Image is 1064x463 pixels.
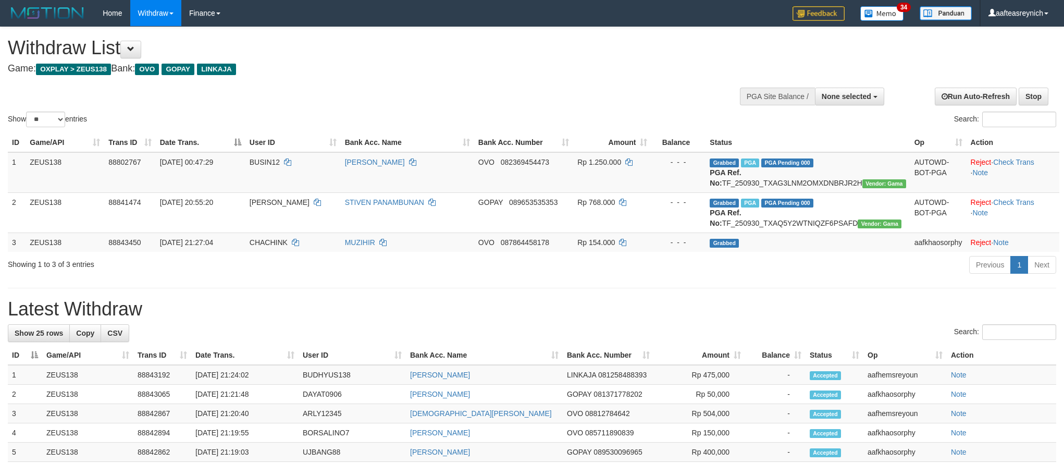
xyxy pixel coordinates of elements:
span: None selected [822,92,871,101]
td: ZEUS138 [42,443,133,462]
td: 3 [8,404,42,423]
td: Rp 150,000 [654,423,745,443]
span: BUSIN12 [250,158,280,166]
th: User ID: activate to sort column ascending [299,346,406,365]
td: ZEUS138 [26,233,104,252]
select: Showentries [26,112,65,127]
td: TF_250930_TXAQ5Y2WTNIQZF6PSAFD [706,192,910,233]
a: Reject [971,158,992,166]
label: Search: [954,112,1056,127]
a: Previous [969,256,1011,274]
span: [PERSON_NAME] [250,198,310,206]
td: aafkhaosorphy [863,385,947,404]
span: Vendor URL: https://trx31.1velocity.biz [858,220,901,228]
label: Search: [954,324,1056,340]
td: aafkhaosorphy [863,423,947,443]
th: Balance [651,133,706,152]
th: Status [706,133,910,152]
b: PGA Ref. No: [710,168,741,187]
td: BUDHYUS138 [299,365,406,385]
td: AUTOWD-BOT-PGA [910,192,967,233]
td: BORSALINO7 [299,423,406,443]
span: Vendor URL: https://trx31.1velocity.biz [862,179,906,188]
img: panduan.png [920,6,972,20]
span: OVO [567,409,583,418]
span: [DATE] 20:55:20 [160,198,213,206]
a: Note [951,409,967,418]
a: Stop [1019,88,1048,105]
span: Marked by aafsreyleap [741,159,759,167]
input: Search: [982,324,1056,340]
th: Op: activate to sort column ascending [910,133,967,152]
td: - [745,404,806,423]
a: Copy [69,324,101,342]
th: Game/API: activate to sort column ascending [42,346,133,365]
a: Note [972,209,988,217]
h1: Withdraw List [8,38,699,58]
td: 88842867 [133,404,191,423]
th: Date Trans.: activate to sort column descending [156,133,245,152]
td: ZEUS138 [42,404,133,423]
td: 4 [8,423,42,443]
a: [PERSON_NAME] [410,390,470,398]
span: Accepted [810,429,841,438]
td: 2 [8,385,42,404]
span: Accepted [810,371,841,380]
th: Date Trans.: activate to sort column ascending [191,346,299,365]
span: 88802767 [108,158,141,166]
span: 88841474 [108,198,141,206]
a: Next [1028,256,1056,274]
span: Grabbed [710,159,739,167]
a: [DEMOGRAPHIC_DATA][PERSON_NAME] [410,409,552,418]
th: User ID: activate to sort column ascending [245,133,341,152]
span: CHACHINK [250,238,288,247]
th: Game/API: activate to sort column ascending [26,133,104,152]
span: PGA Pending [761,159,813,167]
td: [DATE] 21:21:48 [191,385,299,404]
div: PGA Site Balance / [740,88,815,105]
span: GOPAY [478,198,503,206]
a: Note [951,429,967,437]
span: PGA Pending [761,199,813,208]
span: Copy 08812784642 to clipboard [585,409,630,418]
div: Showing 1 to 3 of 3 entries [8,255,436,270]
span: Copy 087864458178 to clipboard [501,238,549,247]
td: TF_250930_TXAG3LNM2OMXDNBRJR2H [706,152,910,193]
span: 34 [897,3,911,12]
a: CSV [101,324,129,342]
span: [DATE] 21:27:04 [160,238,213,247]
th: Trans ID: activate to sort column ascending [104,133,156,152]
td: aafkhaosorphy [910,233,967,252]
a: Show 25 rows [8,324,70,342]
span: [DATE] 00:47:29 [160,158,213,166]
td: aafhemsreyoun [863,365,947,385]
td: 5 [8,443,42,462]
td: [DATE] 21:19:03 [191,443,299,462]
th: Op: activate to sort column ascending [863,346,947,365]
th: Bank Acc. Number: activate to sort column ascending [563,346,654,365]
a: Check Trans [993,158,1034,166]
label: Show entries [8,112,87,127]
span: Accepted [810,448,841,457]
a: [PERSON_NAME] [345,158,405,166]
a: Note [951,390,967,398]
a: 1 [1010,256,1028,274]
div: - - - [655,237,701,248]
th: Trans ID: activate to sort column ascending [133,346,191,365]
td: ARLY12345 [299,404,406,423]
td: Rp 50,000 [654,385,745,404]
a: [PERSON_NAME] [410,448,470,456]
span: OVO [478,238,494,247]
a: [PERSON_NAME] [410,429,470,437]
th: Amount: activate to sort column ascending [654,346,745,365]
a: MUZIHIR [345,238,375,247]
th: Action [967,133,1059,152]
span: Copy 082369454473 to clipboard [501,158,549,166]
a: Reject [971,238,992,247]
td: Rp 475,000 [654,365,745,385]
span: Copy 081258488393 to clipboard [598,371,647,379]
span: Marked by aafnoeunsreypich [741,199,759,208]
span: Rp 1.250.000 [577,158,621,166]
span: Copy 085711890839 to clipboard [585,429,634,437]
h4: Game: Bank: [8,64,699,74]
